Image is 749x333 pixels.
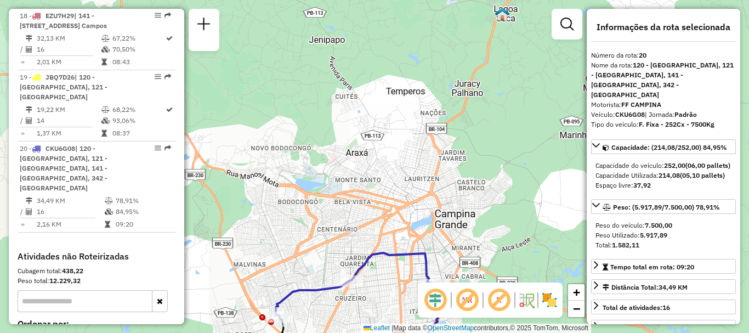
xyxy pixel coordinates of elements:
div: Tipo do veículo: [591,120,736,129]
i: Tempo total em rota [101,130,107,137]
strong: 12.229,32 [49,276,81,285]
a: Tempo total em rota: 09:20 [591,259,736,274]
a: Zoom out [568,301,585,317]
i: Distância Total [26,35,32,42]
span: + [573,285,580,299]
strong: 120 - [GEOGRAPHIC_DATA], 121 - [GEOGRAPHIC_DATA], 141 - [GEOGRAPHIC_DATA], 342 - [GEOGRAPHIC_DATA] [591,61,734,99]
a: Capacidade: (214,08/252,00) 84,95% [591,139,736,154]
td: 70,50% [112,44,165,55]
em: Rota exportada [164,12,171,19]
strong: (05,10 pallets) [680,171,725,179]
h4: Atividades não Roteirizadas [18,251,175,262]
em: Rota exportada [164,74,171,80]
td: 08:43 [112,57,165,67]
td: / [20,115,25,126]
span: Peso do veículo: [595,221,672,229]
i: Total de Atividades [26,117,32,124]
span: | 141 - [STREET_ADDRESS] Campos [20,12,107,30]
strong: Padrão [674,110,697,118]
span: Ocultar deslocamento [422,287,449,313]
span: | 120 - [GEOGRAPHIC_DATA], 121 - [GEOGRAPHIC_DATA], 141 - [GEOGRAPHIC_DATA], 342 - [GEOGRAPHIC_DATA] [20,144,107,192]
div: Capacidade do veículo: [595,161,731,171]
td: 14 [36,115,101,126]
td: 16 [36,206,104,217]
strong: 16 [662,303,670,312]
strong: 1.582,11 [612,241,639,249]
span: Capacidade: (214,08/252,00) 84,95% [611,143,727,151]
strong: (06,00 pallets) [685,161,730,170]
a: Zoom in [568,284,585,301]
span: Tempo total em rota: 09:20 [610,263,694,271]
div: Motorista: [591,100,736,110]
a: OpenStreetMap [428,324,474,332]
div: Total: [595,240,731,250]
span: 19 - [20,73,107,101]
strong: 252,00 [664,161,685,170]
em: Opções [155,12,161,19]
a: Nova sessão e pesquisa [193,13,215,38]
span: − [573,302,580,315]
td: 1,37 KM [36,128,101,139]
span: Peso: (5.917,89/7.500,00) 78,91% [613,203,720,211]
i: % de utilização do peso [105,197,113,204]
i: % de utilização da cubagem [101,46,110,53]
td: 34,49 KM [36,195,104,206]
td: 08:37 [112,128,165,139]
div: Map data © contributors,© 2025 TomTom, Microsoft [361,324,591,333]
div: Total de itens: [603,323,667,333]
td: / [20,206,25,217]
a: Leaflet [364,324,390,332]
i: Total de Atividades [26,208,32,215]
i: % de utilização do peso [101,35,110,42]
td: 67,22% [112,33,165,44]
td: 93,06% [112,115,165,126]
strong: 438,22 [62,267,83,275]
i: % de utilização da cubagem [101,117,110,124]
td: 19,22 KM [36,104,101,115]
em: Opções [155,145,161,151]
strong: 5.917,89 [640,231,667,239]
i: % de utilização do peso [101,106,110,113]
strong: F. Fixa - 252Cx - 7500Kg [639,120,714,128]
i: Rota otimizada [166,35,173,42]
a: Exibir filtros [556,13,578,35]
div: Capacidade Utilizada: [595,171,731,180]
i: Distância Total [26,197,32,204]
span: 20 - [20,144,107,192]
span: 34,49 KM [659,283,688,291]
td: 68,22% [112,104,165,115]
td: 78,91% [115,195,171,206]
span: JBQ7D26 [46,73,75,81]
span: EZU7H29 [46,12,74,20]
td: 2,16 KM [36,219,104,230]
label: Ordenar por: [18,317,175,330]
a: Distância Total:34,49 KM [591,279,736,294]
div: Peso total: [18,276,175,286]
em: Opções [155,74,161,80]
i: Tempo total em rota [105,221,110,228]
i: Rota otimizada [166,106,173,113]
td: 32,13 KM [36,33,101,44]
td: 84,95% [115,206,171,217]
div: Peso: (5.917,89/7.500,00) 78,91% [591,216,736,255]
i: Tempo total em rota [101,59,107,65]
strong: FF CAMPINA [621,100,661,109]
a: Total de atividades:16 [591,300,736,314]
div: Cubagem total: [18,266,175,276]
span: Exibir NR [454,287,480,313]
div: Número da rota: [591,50,736,60]
img: Exibir/Ocultar setores [541,291,558,309]
td: = [20,57,25,67]
td: = [20,219,25,230]
span: 18 - [20,12,107,30]
div: Veículo: [591,110,736,120]
a: Peso: (5.917,89/7.500,00) 78,91% [591,199,736,214]
td: = [20,128,25,139]
strong: 20 [639,51,646,59]
div: Peso Utilizado: [595,230,731,240]
strong: 762,00 [646,324,667,332]
img: Fluxo de ruas [518,291,535,309]
i: Distância Total [26,106,32,113]
strong: 37,92 [633,181,651,189]
div: Distância Total: [603,283,688,292]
